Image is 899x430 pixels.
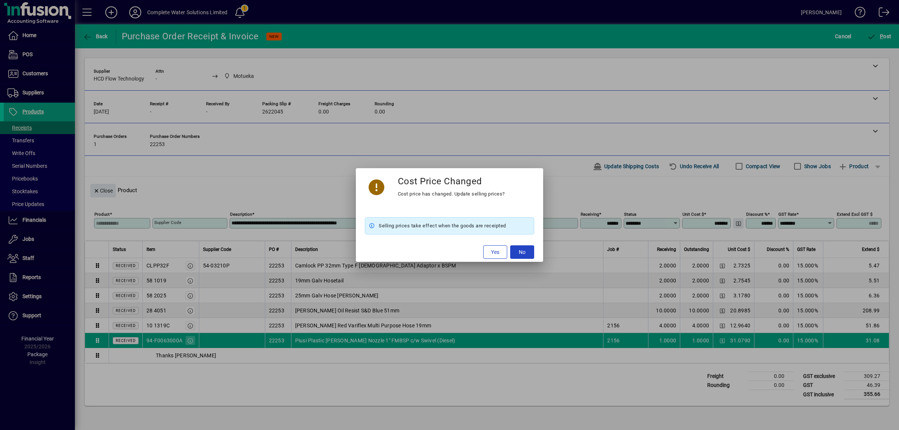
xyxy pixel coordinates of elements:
[398,176,482,187] h3: Cost Price Changed
[379,221,506,230] span: Selling prices take effect when the goods are receipted
[510,245,534,259] button: No
[519,248,526,256] span: No
[491,248,499,256] span: Yes
[483,245,507,259] button: Yes
[398,190,505,199] div: Cost price has changed. Update selling prices?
